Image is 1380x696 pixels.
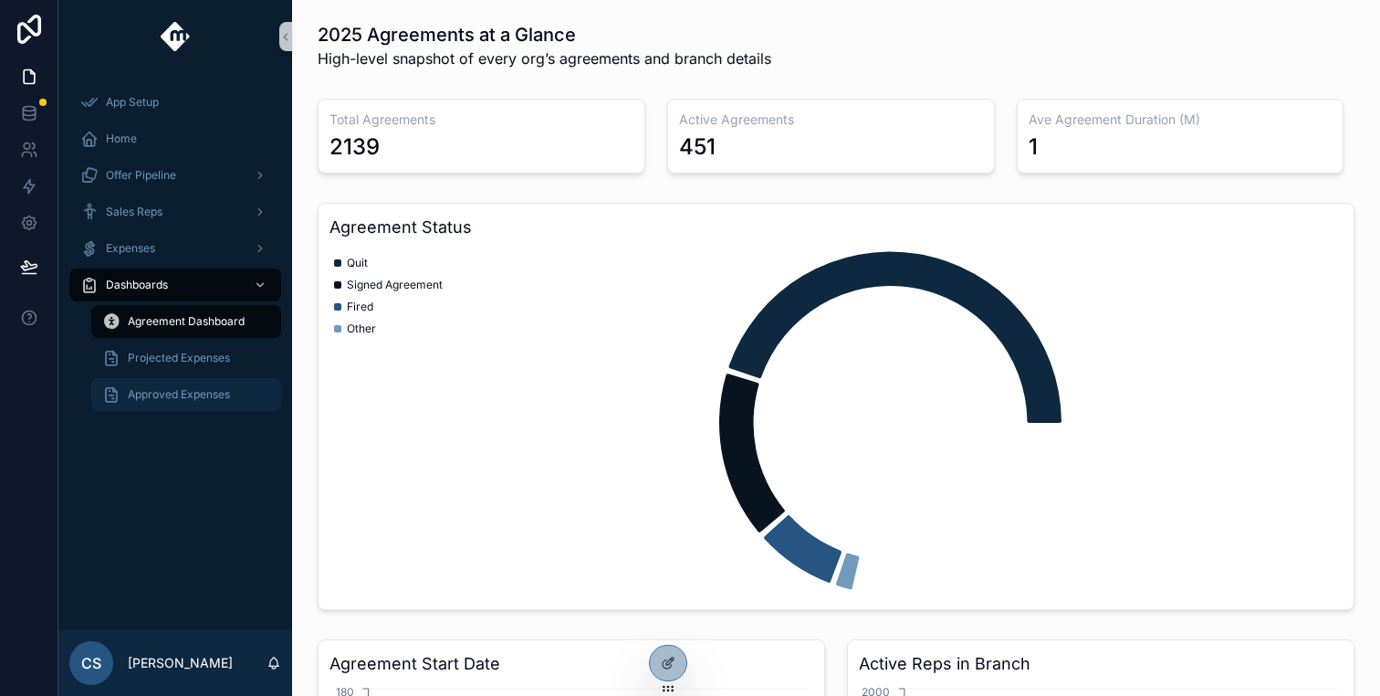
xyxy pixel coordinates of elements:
span: Dashboards [106,278,168,292]
h3: Active Reps in Branch [859,651,1343,677]
a: Projected Expenses [91,342,281,374]
a: App Setup [69,86,281,119]
h3: Ave Agreement Duration (M) [1029,111,1333,129]
h3: Total Agreements [329,111,633,129]
a: Agreement Dashboard [91,305,281,338]
div: 451 [679,132,716,162]
span: App Setup [106,95,159,110]
a: Offer Pipeline [69,159,281,192]
p: [PERSON_NAME] [128,654,233,672]
a: Dashboards [69,269,281,301]
h1: 2025 Agreements at a Glance [318,22,771,47]
h3: Agreement Start Date [329,651,813,677]
div: scrollable content [58,73,292,435]
span: Offer Pipeline [106,168,176,183]
span: Fired [347,300,373,314]
div: 2139 [329,132,380,162]
span: Signed Agreement [347,278,443,292]
h3: Active Agreements [679,111,983,129]
a: Approved Expenses [91,378,281,411]
span: Agreement Dashboard [128,314,245,329]
span: Home [106,132,137,146]
span: Other [347,322,376,336]
span: Approved Expenses [128,387,230,402]
span: Sales Reps [106,205,162,219]
span: CS [81,652,101,674]
div: 1 [1029,132,1038,162]
a: Sales Reps [69,195,281,228]
span: Projected Expenses [128,351,230,365]
a: Expenses [69,232,281,265]
span: Expenses [106,241,155,256]
h3: Agreement Status [329,215,1343,240]
a: Home [69,122,281,155]
div: chart [329,248,1343,598]
img: App logo [161,22,191,51]
span: Quit [347,256,368,270]
span: High-level snapshot of every org’s agreements and branch details [318,47,771,69]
